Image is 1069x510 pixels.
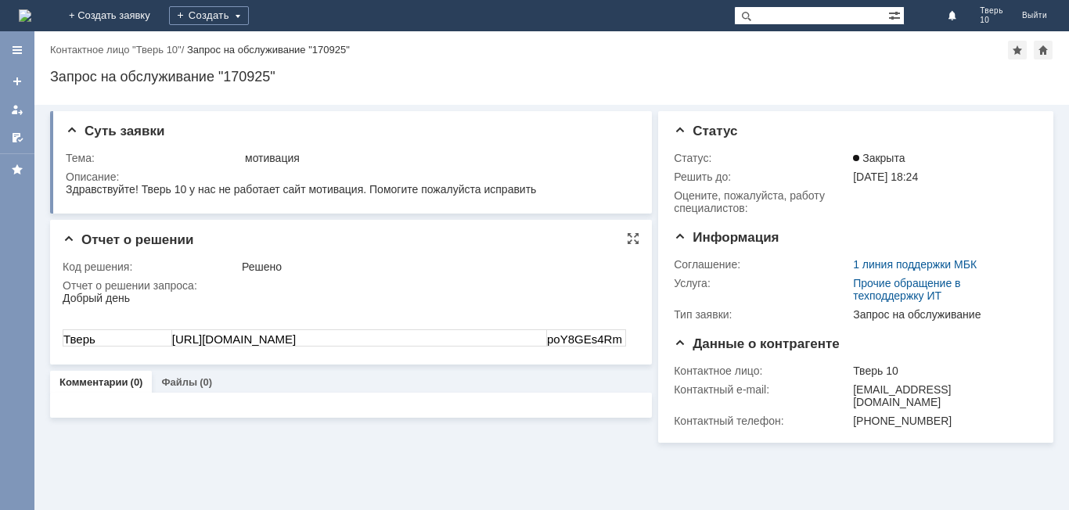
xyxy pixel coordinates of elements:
[674,152,850,164] div: Статус:
[19,9,31,22] img: logo
[19,9,31,22] a: Перейти на домашнюю страницу
[980,6,1003,16] span: Тверь
[50,69,1053,84] div: Запрос на обслуживание "170925"
[200,376,212,388] div: (0)
[63,260,239,273] div: Код решения:
[1008,41,1027,59] div: Добавить в избранное
[674,258,850,271] div: Соглашение:
[50,44,182,56] a: Контактное лицо "Тверь 10"
[1,38,110,55] td: Тверь
[169,6,249,25] div: Создать
[674,277,850,289] div: Услуга:
[853,365,1031,377] div: Тверь 10
[853,152,905,164] span: Закрыта
[63,232,193,247] span: Отчет о решении
[853,308,1031,321] div: Запрос на обслуживание
[674,171,850,183] div: Решить до:
[5,125,30,150] a: Мои согласования
[674,383,850,396] div: Контактный e-mail:
[853,171,918,183] span: [DATE] 18:24
[853,415,1031,427] div: [PHONE_NUMBER]
[674,230,779,245] span: Информация
[888,7,904,22] span: Расширенный поиск
[853,258,977,271] a: 1 линия поддержки МБК
[59,376,128,388] a: Комментарии
[66,152,242,164] div: Тема:
[5,97,30,122] a: Мои заявки
[1034,41,1053,59] div: Сделать домашней страницей
[484,38,563,55] td: poY8GEs4Rm
[161,376,197,388] a: Файлы
[50,44,187,56] div: /
[66,124,164,138] span: Суть заявки
[853,277,960,302] a: Прочие обращение в техподдержку ИТ
[245,152,631,164] div: мотивация
[627,232,639,245] div: На всю страницу
[5,69,30,94] a: Создать заявку
[674,415,850,427] div: Контактный телефон:
[66,171,634,183] div: Описание:
[242,260,631,273] div: Решено
[131,376,143,388] div: (0)
[674,365,850,377] div: Контактное лицо:
[63,279,634,292] div: Отчет о решении запроса:
[674,336,840,351] span: Данные о контрагенте
[674,189,850,214] div: Oцените, пожалуйста, работу специалистов:
[674,308,850,321] div: Тип заявки:
[674,124,737,138] span: Статус
[187,44,350,56] div: Запрос на обслуживание "170925"
[109,38,484,55] td: [URL][DOMAIN_NAME]
[853,383,1031,408] div: [EMAIL_ADDRESS][DOMAIN_NAME]
[980,16,1003,25] span: 10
